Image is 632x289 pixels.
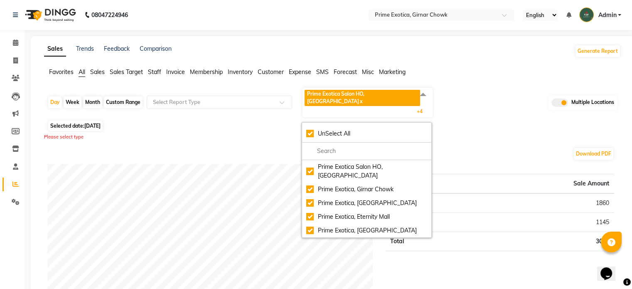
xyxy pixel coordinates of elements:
[79,68,85,76] span: All
[91,3,128,27] b: 08047224946
[362,68,374,76] span: Misc
[190,68,223,76] span: Membership
[306,163,427,180] div: Prime Exotica Salon HO, [GEOGRAPHIC_DATA]
[575,45,620,57] button: Generate Report
[110,68,143,76] span: Sales Target
[140,45,172,52] a: Comparison
[316,68,329,76] span: SMS
[76,45,94,52] a: Trends
[334,68,357,76] span: Forecast
[306,129,427,138] div: UnSelect All
[44,133,621,141] div: Please select type
[306,147,427,156] input: multiselect-search
[48,121,103,131] span: Selected date:
[44,42,66,57] a: Sales
[90,68,105,76] span: Sales
[417,108,429,114] span: +4
[306,212,427,221] div: Prime Exotica, Eternity Mall
[166,68,185,76] span: Invoice
[84,123,101,129] span: [DATE]
[470,212,614,232] td: 1145
[83,96,102,108] div: Month
[470,174,614,193] th: Sale Amount
[379,68,406,76] span: Marketing
[306,185,427,194] div: Prime Exotica, Girnar Chowk
[104,45,130,52] a: Feedback
[48,96,62,108] div: Day
[306,226,427,235] div: Prime Exotica, [GEOGRAPHIC_DATA]
[228,68,253,76] span: Inventory
[289,68,311,76] span: Expense
[597,256,624,281] iframe: chat widget
[385,232,470,251] td: Total
[598,11,616,20] span: Admin
[104,96,143,108] div: Custom Range
[470,232,614,251] td: 3005
[21,3,78,27] img: logo
[148,68,161,76] span: Staff
[574,148,613,160] button: Download PDF
[258,68,284,76] span: Customer
[49,68,74,76] span: Favorites
[579,7,594,22] img: Admin
[307,91,364,104] span: Prime Exotica Salon HO, [GEOGRAPHIC_DATA]
[571,99,614,107] span: Multiple Locations
[359,98,363,104] a: x
[470,193,614,213] td: 1860
[64,96,81,108] div: Week
[306,199,427,207] div: Prime Exotica, [GEOGRAPHIC_DATA]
